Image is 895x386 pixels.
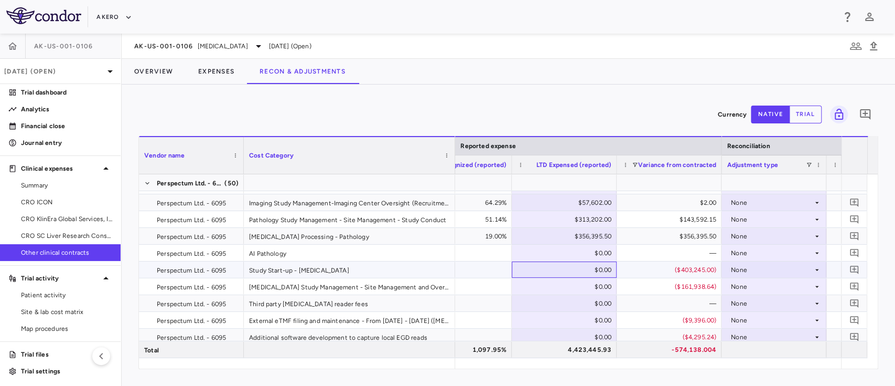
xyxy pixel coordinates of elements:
svg: Add comment [859,108,871,121]
div: None [731,228,813,245]
span: LTD Expensed (reported) [536,161,611,169]
div: [MEDICAL_DATA] Processing - Pathology [244,228,455,244]
div: $0.00 [521,329,611,346]
span: % Recognized (reported) [430,161,506,169]
div: 19.00% [416,228,506,245]
div: [MEDICAL_DATA] Study Management - Site Management and Oversight- Study Conduct [244,278,455,295]
p: Trial settings [21,367,112,376]
button: Recon & Adjustments [247,59,358,84]
span: Reported expense [460,142,515,150]
span: You do not have permission to lock or unlock grids [826,106,848,123]
span: Perspectum Ltd. - 6095 [157,212,226,228]
button: Add comment [847,296,861,310]
button: Add comment [847,263,861,277]
button: Akero [96,9,132,26]
span: Site & lab cost matrix [21,307,112,317]
button: Expenses [186,59,247,84]
div: ($161,938.64) [626,278,716,295]
div: 51.14% [416,211,506,228]
svg: Add comment [849,315,859,325]
div: None [731,312,813,329]
span: Perspectum Ltd. - 6095 [157,329,226,346]
button: Add comment [856,106,874,123]
p: [DATE] (Open) [4,67,104,76]
p: Currency [718,110,747,119]
div: None [731,262,813,278]
span: Other clinical contracts [21,248,112,257]
p: Trial files [21,350,112,359]
button: Add comment [847,229,861,243]
span: Perspectum Ltd. - 6095 [157,195,226,212]
div: -574,138.004 [626,341,716,358]
span: Map procedures [21,324,112,333]
button: Add comment [847,246,861,260]
div: $143,592.15 [626,211,716,228]
div: 4,423,445.93 [521,341,611,358]
p: Trial dashboard [21,88,112,97]
svg: Add comment [849,281,859,291]
div: ($4,295.24) [626,329,716,346]
button: Add comment [847,313,861,327]
span: [MEDICAL_DATA] [198,41,248,51]
svg: Add comment [849,197,859,207]
span: [DATE] (Open) [269,41,311,51]
button: Overview [122,59,186,84]
div: — [626,295,716,312]
div: 64.29% [416,194,506,211]
div: ($9,396.00) [626,312,716,329]
button: trial [789,106,822,123]
span: Perspectum Ltd. - 6095 [157,262,226,279]
div: Imaging Study Management-Imaging Center Oversight (Recruitment) [244,194,455,211]
span: Vendor name [144,152,185,159]
span: CRO ICON [21,197,112,207]
p: Analytics [21,105,112,114]
svg: Add comment [849,332,859,342]
button: Add comment [847,279,861,294]
svg: Add comment [849,214,859,224]
div: Pathology Study Management - Site Management - Study Conduct [244,211,455,227]
span: Perspectum Ltd. - 6095 [157,279,226,296]
button: Add comment [847,179,861,193]
div: None [731,329,813,346]
button: native [751,106,790,123]
p: Trial activity [21,274,100,283]
div: None [731,245,813,262]
span: Perspectum Ltd. - 6095 [157,228,226,245]
span: AK-US-001-0106 [34,42,93,50]
p: Journal entry [21,138,112,148]
span: CRO KlinEra Global Services, Inc [21,214,112,224]
div: None [731,278,813,295]
svg: Add comment [849,248,859,258]
span: AK-US-001-0106 [134,42,193,50]
svg: Add comment [849,231,859,241]
p: Financial close [21,121,112,131]
span: Perspectum Ltd. - 6095 [157,312,226,329]
button: Add comment [847,212,861,226]
span: Perspectum Ltd. - 6095 [157,296,226,312]
div: $0.00 [521,245,611,262]
button: Add comment [847,195,861,210]
div: None [731,295,813,312]
div: $356,395.50 [521,228,611,245]
div: $0.00 [521,278,611,295]
div: AI Pathology [244,245,455,261]
button: Add comment [847,330,861,344]
div: 1,097.95% [416,341,506,358]
div: $2.00 [626,194,716,211]
span: Variance from contracted [638,161,716,169]
p: Clinical expenses [21,164,100,173]
div: $57,602.00 [521,194,611,211]
div: None [731,194,813,211]
span: (50) [224,175,239,192]
img: logo-full-BYUhSk78.svg [6,7,81,24]
svg: Add comment [849,298,859,308]
div: $0.00 [521,262,611,278]
div: $356,395.50 [626,228,716,245]
svg: Add comment [849,265,859,275]
div: $0.00 [521,295,611,312]
span: Patient activity [21,290,112,300]
span: Adjustment type [727,161,778,169]
div: $0.00 [521,312,611,329]
span: Perspectum Ltd. - 6095 [157,245,226,262]
div: Additional software development to capture local EGD reads [244,329,455,345]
